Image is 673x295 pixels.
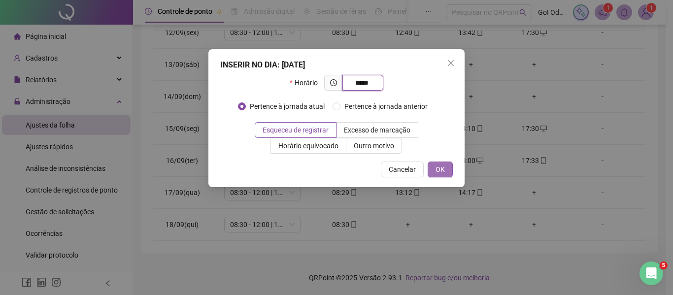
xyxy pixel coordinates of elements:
[447,59,455,67] span: close
[330,79,337,86] span: clock-circle
[660,262,668,269] span: 5
[340,101,432,112] span: Pertence à jornada anterior
[220,59,453,71] div: INSERIR NO DIA : [DATE]
[246,101,329,112] span: Pertence à jornada atual
[290,75,324,91] label: Horário
[381,162,424,177] button: Cancelar
[428,162,453,177] button: OK
[443,55,459,71] button: Close
[354,142,394,150] span: Outro motivo
[389,164,416,175] span: Cancelar
[344,126,410,134] span: Excesso de marcação
[263,126,329,134] span: Esqueceu de registrar
[436,164,445,175] span: OK
[278,142,338,150] span: Horário equivocado
[639,262,663,285] iframe: Intercom live chat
